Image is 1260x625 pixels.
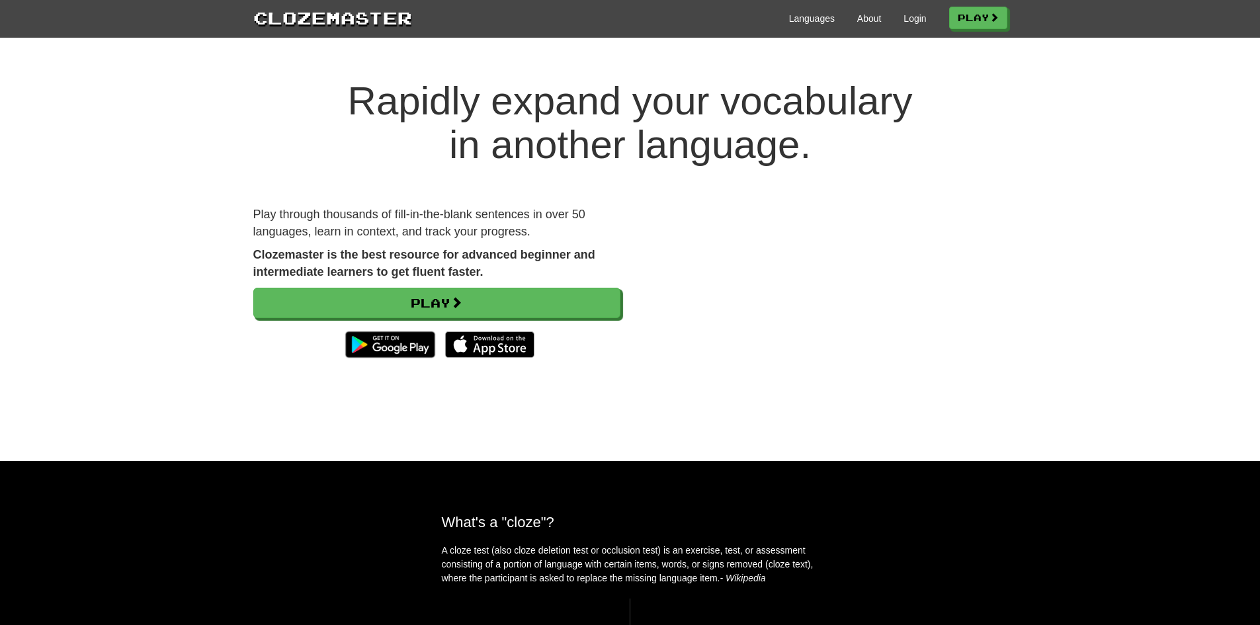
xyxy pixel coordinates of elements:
[720,573,766,583] em: - Wikipedia
[253,206,620,240] p: Play through thousands of fill-in-the-blank sentences in over 50 languages, learn in context, and...
[445,331,534,358] img: Download_on_the_App_Store_Badge_US-UK_135x40-25178aeef6eb6b83b96f5f2d004eda3bffbb37122de64afbaef7...
[442,544,819,585] p: A cloze test (also cloze deletion test or occlusion test) is an exercise, test, or assessment con...
[253,248,595,278] strong: Clozemaster is the best resource for advanced beginner and intermediate learners to get fluent fa...
[903,12,926,25] a: Login
[789,12,835,25] a: Languages
[949,7,1007,29] a: Play
[253,288,620,318] a: Play
[857,12,882,25] a: About
[253,5,412,30] a: Clozemaster
[442,514,819,530] h2: What's a "cloze"?
[339,325,441,364] img: Get it on Google Play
